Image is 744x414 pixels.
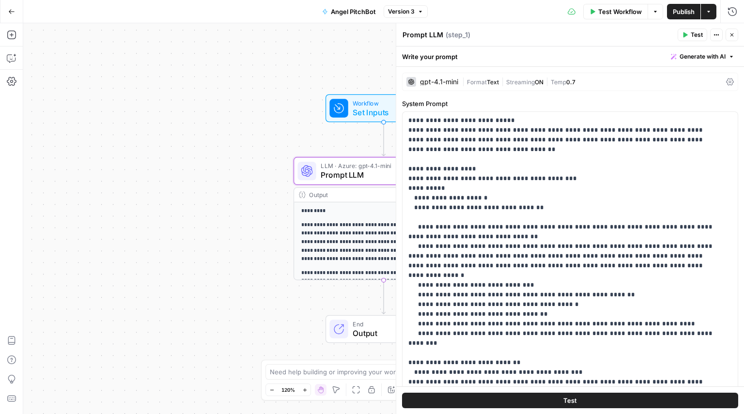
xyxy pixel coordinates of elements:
span: | [499,77,506,86]
label: System Prompt [402,99,738,108]
div: gpt-4.1-mini [420,78,458,85]
button: Angel PitchBot [316,4,382,19]
span: Format [467,78,487,86]
span: Output [353,327,432,339]
span: Test [563,396,577,405]
div: EndOutput [294,315,474,343]
span: Version 3 [388,7,415,16]
g: Edge from start to step_1 [382,122,385,156]
g: Edge from step_1 to end [382,280,385,314]
span: | [543,77,551,86]
span: Test Workflow [598,7,642,16]
span: Streaming [506,78,535,86]
span: Workflow [353,98,410,107]
span: End [353,319,432,328]
span: 120% [281,386,295,394]
span: Generate with AI [680,52,726,61]
span: ON [535,78,543,86]
span: | [462,77,467,86]
span: Temp [551,78,566,86]
button: Publish [667,4,700,19]
button: Test Workflow [583,4,648,19]
div: WorkflowSet InputsInputs [294,94,474,123]
span: Angel PitchBot [331,7,376,16]
span: ( step_1 ) [446,30,470,40]
span: LLM · Azure: gpt-4.1-mini [321,161,443,170]
span: Prompt LLM [321,169,443,181]
span: Publish [673,7,695,16]
textarea: Prompt LLM [403,30,443,40]
span: Set Inputs [353,107,410,118]
button: Version 3 [384,5,428,18]
span: Text [487,78,499,86]
button: Test [402,393,738,408]
div: Write your prompt [396,46,744,66]
div: Output [309,190,442,199]
button: Generate with AI [667,50,738,63]
button: Test [678,29,707,41]
span: Test [691,31,703,39]
span: 0.7 [566,78,575,86]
